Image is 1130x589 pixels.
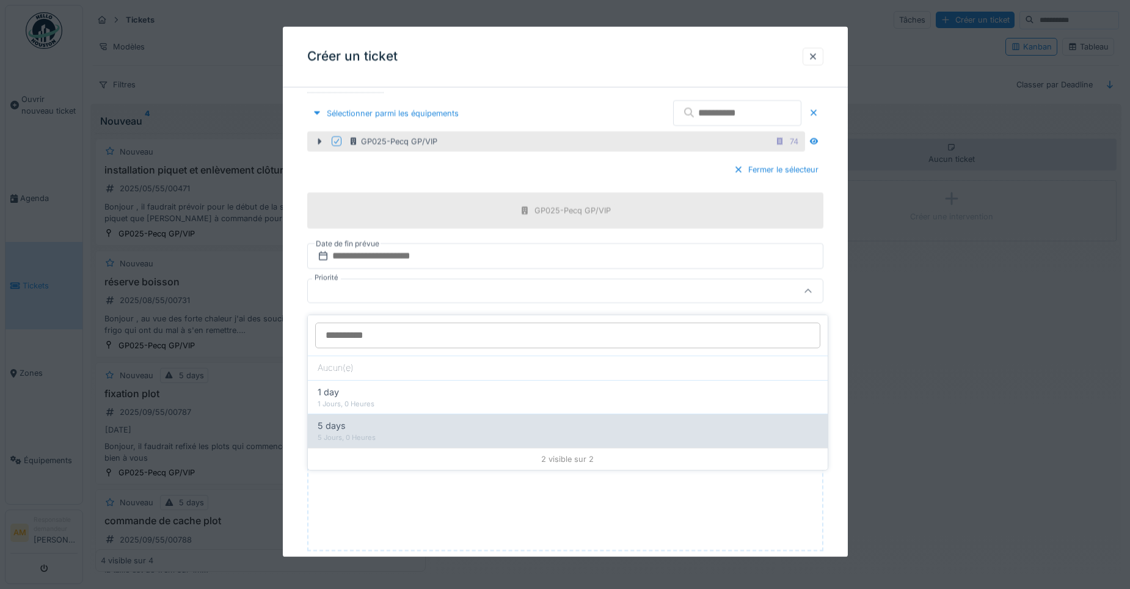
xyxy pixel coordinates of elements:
div: Ajouter un intervenant [307,313,415,330]
span: 5 days [318,419,346,433]
div: 5 Jours, 0 Heures [318,433,818,443]
div: 1 Jours, 0 Heures [318,399,818,409]
div: GP025-Pecq GP/VIP [534,205,611,217]
div: Localisation [307,72,384,93]
div: GP025-Pecq GP/VIP [349,136,437,147]
div: Sélectionner parmi les équipements [307,105,464,122]
label: Date de fin prévue [315,238,381,251]
div: Aucun(e) [308,356,828,380]
span: 1 day [318,386,339,399]
div: Fermer le sélecteur [729,161,823,178]
div: 74 [790,136,798,147]
h3: Créer un ticket [307,49,398,64]
label: Priorité [312,273,341,284]
div: 2 visible sur 2 [308,448,828,470]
